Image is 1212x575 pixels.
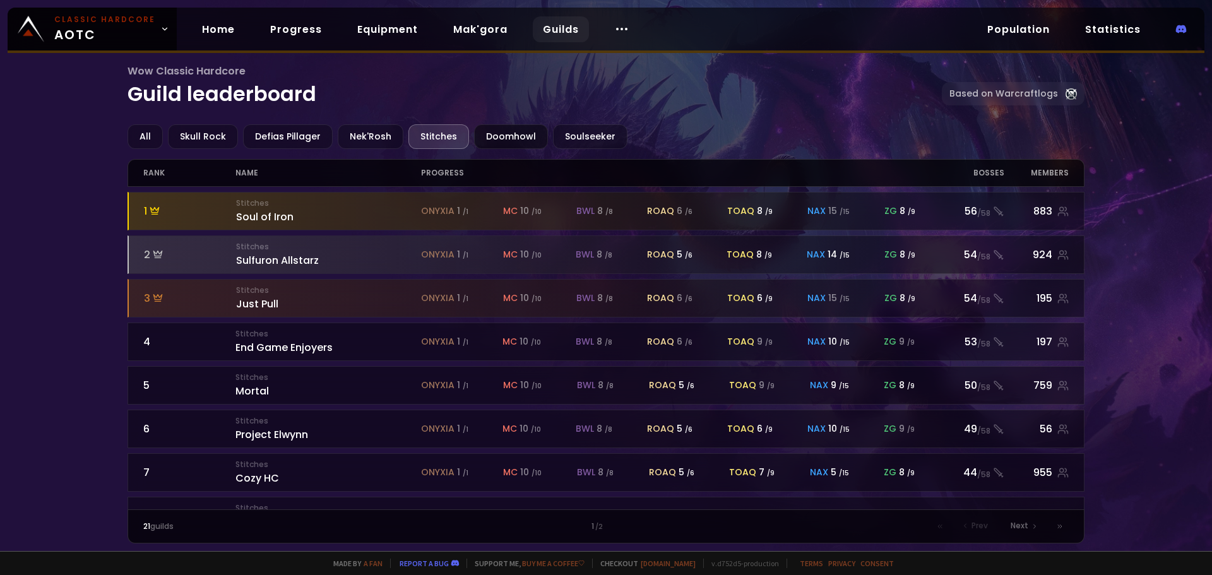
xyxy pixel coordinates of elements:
[977,251,990,263] small: / 58
[605,294,613,304] small: / 8
[235,372,420,383] small: Stitches
[421,205,454,218] span: onyxia
[907,468,915,478] small: / 9
[532,207,542,216] small: / 10
[900,292,915,305] div: 8
[679,379,694,392] div: 5
[143,160,236,186] div: rank
[236,198,421,209] small: Stitches
[597,292,613,305] div: 8
[884,292,897,305] span: zg
[839,381,849,391] small: / 15
[765,338,773,347] small: / 9
[236,241,421,252] small: Stitches
[899,466,915,479] div: 8
[128,63,942,79] span: Wow Classic Hardcore
[463,207,468,216] small: / 1
[502,422,517,436] span: mc
[532,381,542,391] small: / 10
[930,508,1004,524] div: 33
[235,328,420,355] div: End Game Enjoyers
[128,497,1085,535] a: 8StitchesLegenden der Allianzonyxia 1 /1mc 10 /10bwl 7 /8roaq 5 /6toaq 0 /9nax 2 /15zg 8 /933/58111
[577,379,595,392] span: bwl
[765,425,773,434] small: / 9
[457,422,468,436] div: 1
[977,295,990,306] small: / 58
[1004,421,1069,437] div: 56
[595,522,603,532] small: / 2
[840,425,850,434] small: / 15
[942,82,1084,105] a: Based on Warcraftlogs
[685,338,692,347] small: / 6
[235,502,420,530] div: Legenden der Allianz
[685,425,692,434] small: / 6
[828,422,850,436] div: 10
[421,335,454,348] span: onyxia
[764,251,772,260] small: / 9
[677,292,692,305] div: 6
[907,381,915,391] small: / 9
[757,422,773,436] div: 6
[235,160,420,186] div: name
[1004,160,1069,186] div: members
[466,559,585,568] span: Support me,
[597,205,613,218] div: 8
[128,410,1085,448] a: 6StitchesProject Elwynnonyxia 1 /1mc 10 /10bwl 8 /8roaq 5 /6toaq 6 /9nax 10 /15zg 9 /949/5856
[807,422,826,436] span: nax
[143,334,236,350] div: 4
[143,521,375,532] div: guilds
[143,421,236,437] div: 6
[677,248,692,261] div: 5
[235,328,420,340] small: Stitches
[757,292,773,305] div: 6
[685,207,692,216] small: / 6
[977,425,990,437] small: / 58
[729,379,756,392] span: toaq
[421,292,454,305] span: onyxia
[1004,247,1069,263] div: 924
[598,379,614,392] div: 8
[647,335,674,348] span: roaq
[907,425,915,434] small: / 9
[520,335,541,348] div: 10
[647,205,674,218] span: roaq
[1075,16,1151,42] a: Statistics
[1004,203,1069,219] div: 883
[765,294,773,304] small: / 9
[421,466,454,479] span: onyxia
[971,520,988,531] span: Prev
[235,502,420,514] small: Stitches
[930,160,1004,186] div: Bosses
[503,205,518,218] span: mc
[1011,520,1028,531] span: Next
[520,422,541,436] div: 10
[522,559,585,568] a: Buy me a coffee
[679,466,694,479] div: 5
[977,208,990,219] small: / 58
[364,559,383,568] a: a fan
[1004,290,1069,306] div: 195
[677,422,692,436] div: 5
[192,16,245,42] a: Home
[421,160,930,186] div: progress
[502,335,517,348] span: mc
[503,379,518,392] span: mc
[8,8,177,50] a: Classic HardcoreAOTC
[757,205,773,218] div: 8
[687,381,694,391] small: / 6
[977,382,990,393] small: / 58
[930,377,1004,393] div: 50
[531,425,541,434] small: / 10
[884,248,897,261] span: zg
[421,379,454,392] span: onyxia
[520,292,542,305] div: 10
[884,205,897,218] span: zg
[930,203,1004,219] div: 56
[421,248,454,261] span: onyxia
[703,559,779,568] span: v. d752d5 - production
[767,468,775,478] small: / 9
[532,251,542,260] small: / 10
[400,559,449,568] a: Report a bug
[977,16,1060,42] a: Population
[727,248,754,261] span: toaq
